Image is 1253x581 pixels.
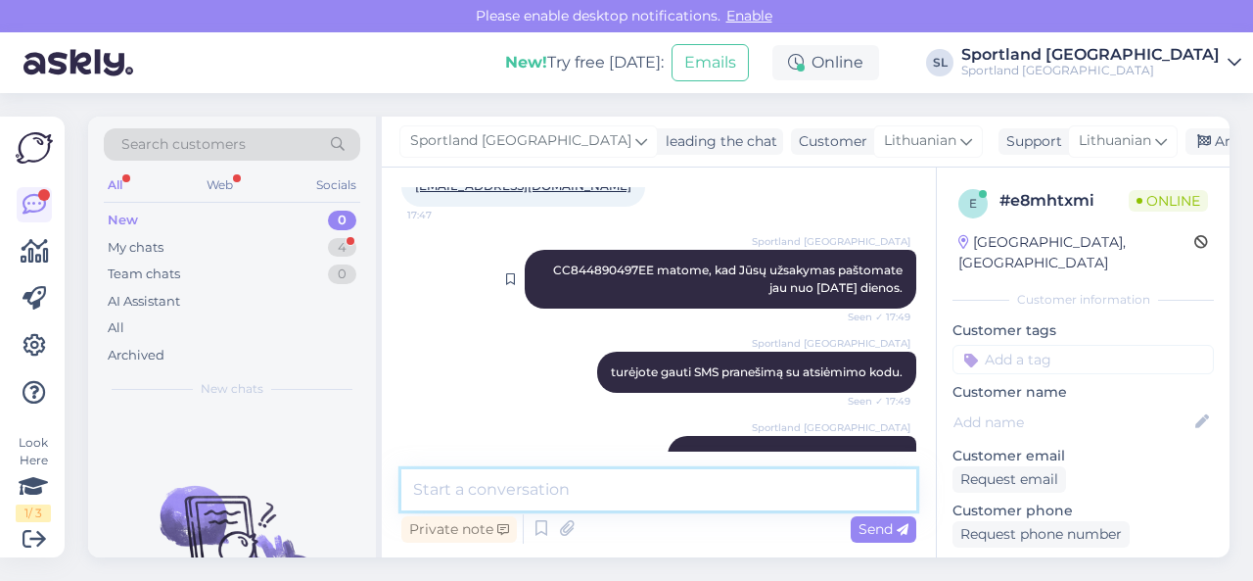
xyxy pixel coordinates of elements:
span: Seen ✓ 17:49 [837,394,910,409]
div: Support [998,131,1062,152]
span: turėjote gauti SMS pranešimą su atsiėmimo kodu. [611,364,903,379]
span: CC844890497EE matome, kad Jūsų užsakymas paštomate jau nuo [DATE] dienos. [553,263,905,295]
div: Online [772,45,879,80]
div: Request phone number [952,521,1130,548]
span: Send [859,520,908,538]
div: Customer [791,131,867,152]
input: Add a tag [952,345,1214,374]
div: 0 [328,211,356,230]
p: Visited pages [952,556,1214,576]
p: Customer email [952,446,1214,466]
span: Lithuanian [1079,130,1151,152]
p: Customer phone [952,501,1214,521]
div: Try free [DATE]: [505,51,664,74]
div: Request email [952,466,1066,493]
div: 0 [328,265,356,284]
div: Socials [312,172,360,198]
span: Sportland [GEOGRAPHIC_DATA] [752,234,910,249]
div: AI Assistant [108,292,180,312]
span: Lithuanian [884,130,956,152]
div: Sportland [GEOGRAPHIC_DATA] [961,63,1220,78]
input: Add name [953,412,1191,433]
div: New [108,211,138,230]
span: New chats [201,380,263,398]
div: Sportland [GEOGRAPHIC_DATA] [961,47,1220,63]
div: Private note [401,516,517,543]
div: # e8mhtxmi [999,189,1129,213]
div: Web [203,172,237,198]
span: Sportland [GEOGRAPHIC_DATA] [752,420,910,435]
div: Team chats [108,265,180,284]
div: Archived [108,346,164,365]
p: Customer tags [952,320,1214,341]
div: Customer information [952,291,1214,309]
span: e [969,196,977,211]
span: 17:47 [407,208,481,222]
div: Look Here [16,434,51,522]
p: Customer name [952,382,1214,403]
a: Sportland [GEOGRAPHIC_DATA]Sportland [GEOGRAPHIC_DATA] [961,47,1241,78]
span: Enable [720,7,778,24]
div: leading the chat [658,131,777,152]
span: Online [1129,190,1208,212]
span: Sportland [GEOGRAPHIC_DATA] [752,336,910,351]
div: All [104,172,126,198]
div: All [108,318,124,338]
span: Seen ✓ 17:49 [837,310,910,324]
span: Sportland [GEOGRAPHIC_DATA] [410,130,631,152]
span: Search customers [121,134,246,155]
button: Emails [672,44,749,81]
div: My chats [108,238,163,258]
div: SL [926,49,953,76]
b: New! [505,53,547,72]
div: 4 [328,238,356,258]
div: 1 / 3 [16,505,51,522]
span: Jūsų užsakymo numeris: 3000441442 [681,449,903,463]
img: Askly Logo [16,132,53,164]
div: [GEOGRAPHIC_DATA], [GEOGRAPHIC_DATA] [958,232,1194,273]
